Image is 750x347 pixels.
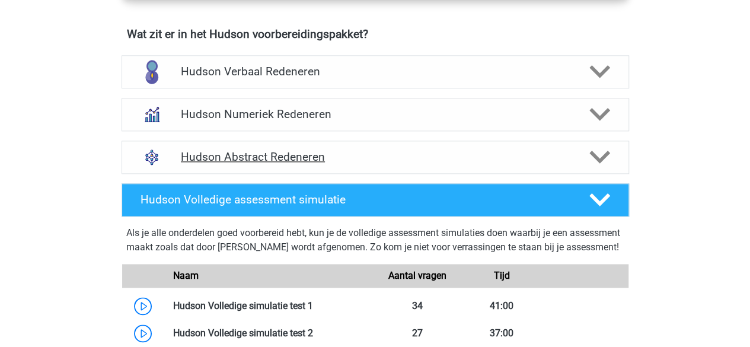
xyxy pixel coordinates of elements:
h4: Hudson Verbaal Redeneren [181,65,569,78]
img: verbaal redeneren [136,56,167,87]
div: Hudson Volledige simulatie test 1 [164,299,375,313]
img: abstract redeneren [136,142,167,173]
a: abstract redeneren Hudson Abstract Redeneren [117,141,634,174]
div: Hudson Volledige simulatie test 2 [164,326,375,340]
div: Aantal vragen [375,269,459,283]
h4: Hudson Volledige assessment simulatie [141,193,570,206]
img: numeriek redeneren [136,99,167,130]
h4: Hudson Abstract Redeneren [181,150,569,164]
a: numeriek redeneren Hudson Numeriek Redeneren [117,98,634,131]
h4: Hudson Numeriek Redeneren [181,107,569,121]
h4: Wat zit er in het Hudson voorbereidingspakket? [127,27,624,41]
a: Hudson Volledige assessment simulatie [117,183,634,217]
div: Tijd [459,269,544,283]
div: Als je alle onderdelen goed voorbereid hebt, kun je de volledige assessment simulaties doen waarb... [126,226,624,259]
a: verbaal redeneren Hudson Verbaal Redeneren [117,55,634,88]
div: Naam [164,269,375,283]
